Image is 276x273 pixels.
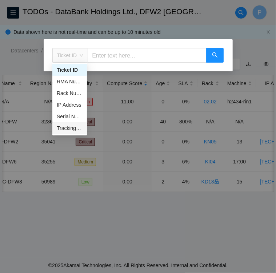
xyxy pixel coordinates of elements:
div: RMA Number [52,76,87,87]
div: Rack Number [57,89,83,97]
div: IP Address [57,101,83,109]
div: IP Address [52,99,87,111]
div: Rack Number [52,87,87,99]
span: Ticket ID [57,50,84,61]
div: Serial Number [52,111,87,122]
div: Tracking Number [57,124,83,132]
span: search [212,52,218,59]
div: Ticket ID [52,64,87,76]
input: Enter text here... [88,48,206,63]
div: Ticket ID [57,66,83,74]
button: search [206,48,224,63]
div: Tracking Number [52,122,87,134]
div: RMA Number [57,78,83,86]
div: Serial Number [57,112,83,120]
